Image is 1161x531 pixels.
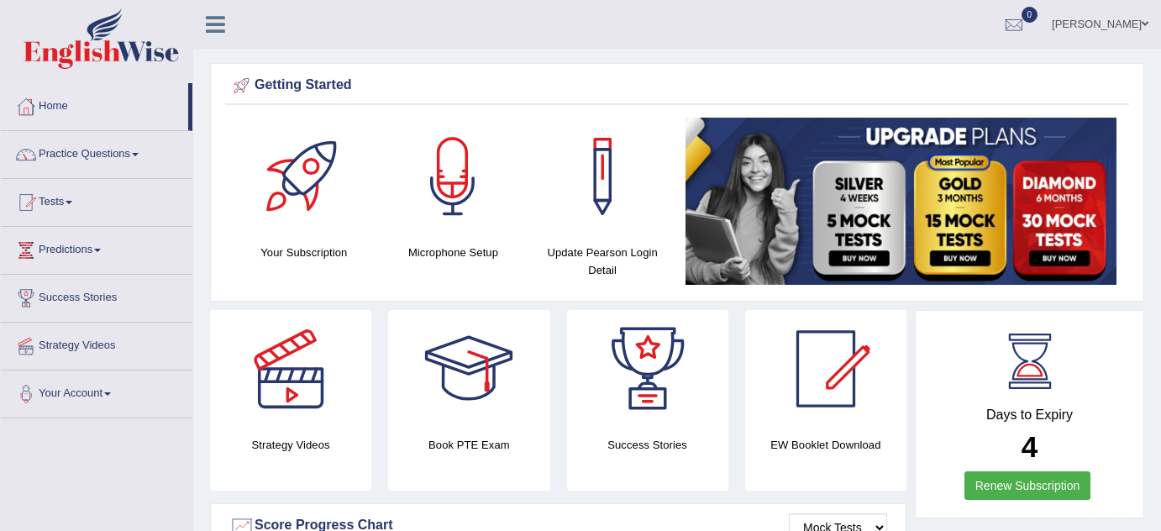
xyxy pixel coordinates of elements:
h4: Book PTE Exam [388,436,549,454]
b: 4 [1022,430,1038,463]
h4: Days to Expiry [934,407,1125,423]
span: 0 [1022,7,1038,23]
h4: EW Booklet Download [745,436,906,454]
h4: Microphone Setup [387,244,520,261]
h4: Your Subscription [238,244,370,261]
div: Getting Started [229,73,1125,98]
a: Practice Questions [1,131,192,173]
a: Renew Subscription [964,471,1091,500]
h4: Success Stories [567,436,728,454]
a: Your Account [1,371,192,413]
h4: Update Pearson Login Detail [536,244,669,279]
a: Predictions [1,227,192,269]
a: Success Stories [1,275,192,317]
img: small5.jpg [686,118,1116,285]
a: Tests [1,179,192,221]
a: Home [1,83,188,125]
h4: Strategy Videos [210,436,371,454]
a: Strategy Videos [1,323,192,365]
